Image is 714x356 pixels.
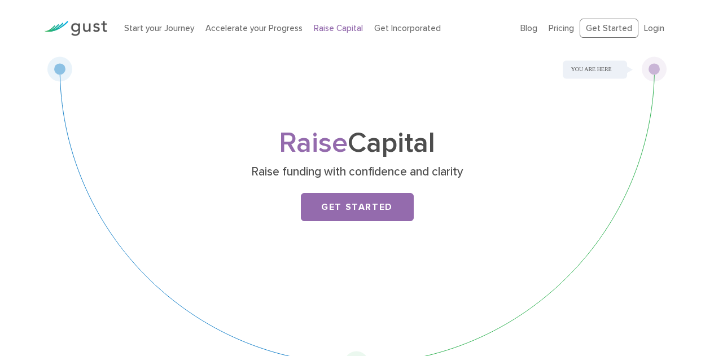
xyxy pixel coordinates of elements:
[644,23,664,33] a: Login
[138,164,576,180] p: Raise funding with confidence and clarity
[44,21,107,36] img: Gust Logo
[205,23,303,33] a: Accelerate your Progress
[301,193,414,221] a: Get Started
[549,23,574,33] a: Pricing
[134,130,580,156] h1: Capital
[580,19,638,38] a: Get Started
[374,23,441,33] a: Get Incorporated
[124,23,194,33] a: Start your Journey
[279,126,348,160] span: Raise
[314,23,363,33] a: Raise Capital
[520,23,537,33] a: Blog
